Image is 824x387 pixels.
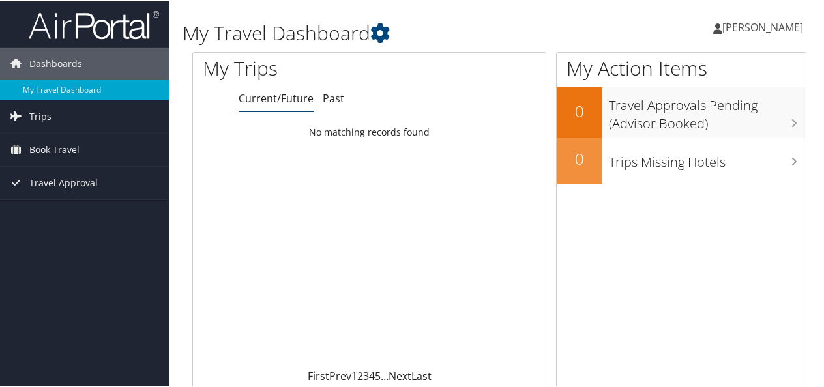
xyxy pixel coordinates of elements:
[381,367,389,382] span: …
[308,367,329,382] a: First
[609,89,806,132] h3: Travel Approvals Pending (Advisor Booked)
[389,367,411,382] a: Next
[557,147,602,169] h2: 0
[722,19,803,33] span: [PERSON_NAME]
[609,145,806,170] h3: Trips Missing Hotels
[203,53,389,81] h1: My Trips
[183,18,605,46] h1: My Travel Dashboard
[411,367,432,382] a: Last
[351,367,357,382] a: 1
[323,90,344,104] a: Past
[29,99,51,132] span: Trips
[357,367,363,382] a: 2
[557,99,602,121] h2: 0
[29,165,98,198] span: Travel Approval
[363,367,369,382] a: 3
[375,367,381,382] a: 5
[557,53,806,81] h1: My Action Items
[329,367,351,382] a: Prev
[29,8,159,39] img: airportal-logo.png
[29,46,82,79] span: Dashboards
[239,90,314,104] a: Current/Future
[557,86,806,136] a: 0Travel Approvals Pending (Advisor Booked)
[29,132,80,165] span: Book Travel
[369,367,375,382] a: 4
[713,7,816,46] a: [PERSON_NAME]
[557,137,806,182] a: 0Trips Missing Hotels
[193,119,546,143] td: No matching records found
